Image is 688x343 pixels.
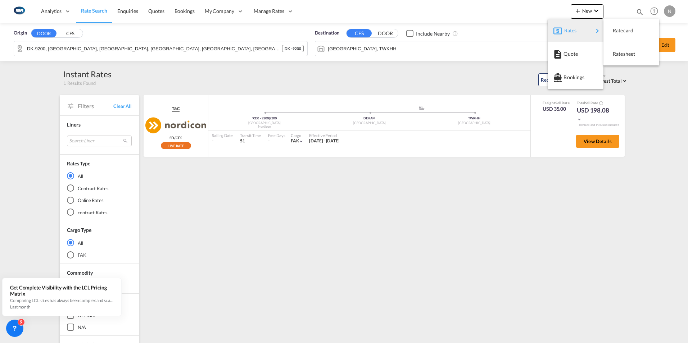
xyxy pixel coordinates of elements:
div: Quote [553,45,598,63]
span: Rates [564,23,573,38]
span: Bookings [563,70,571,84]
div: Bookings [553,68,598,86]
button: Bookings [548,65,603,89]
span: Quote [563,47,571,61]
button: Quote [548,42,603,65]
md-icon: icon-chevron-right [593,27,602,35]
